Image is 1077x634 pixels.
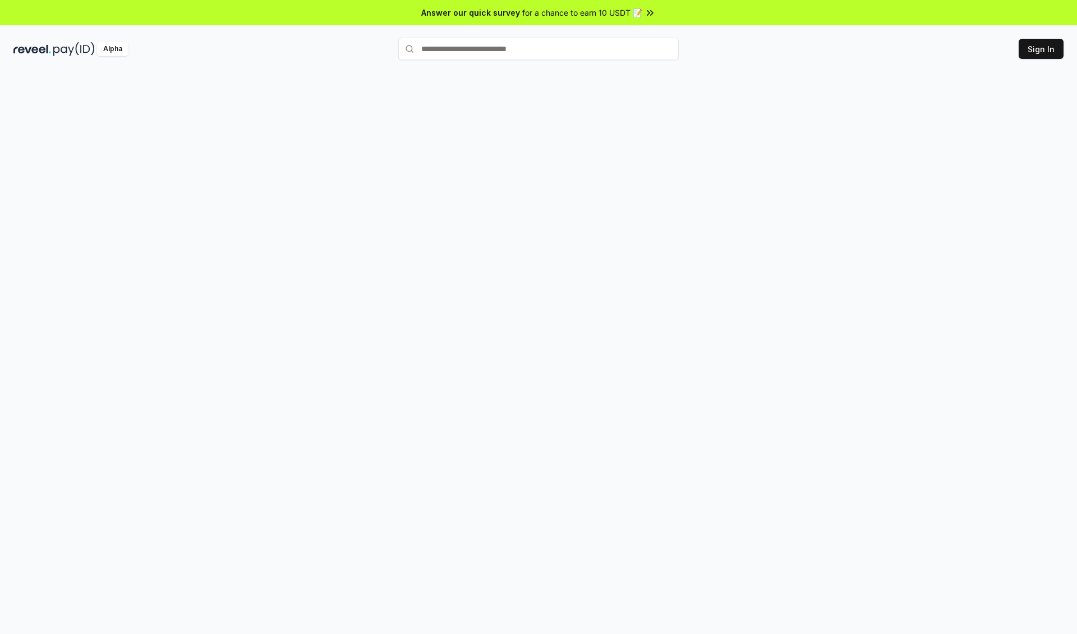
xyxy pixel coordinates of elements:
img: pay_id [53,42,95,56]
img: reveel_dark [13,42,51,56]
span: for a chance to earn 10 USDT 📝 [522,7,642,19]
span: Answer our quick survey [421,7,520,19]
div: Alpha [97,42,128,56]
button: Sign In [1019,39,1064,59]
